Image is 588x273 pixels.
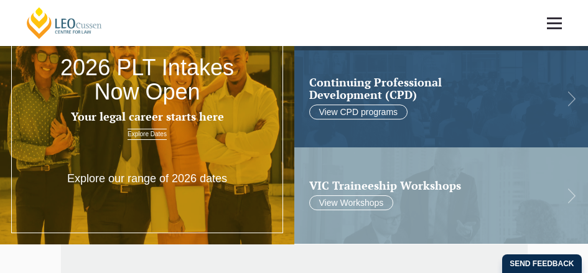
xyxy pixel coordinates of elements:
a: [PERSON_NAME] Centre for Law [25,6,104,40]
a: VIC Traineeship Workshops [309,180,554,192]
h3: Your legal career starts here [59,111,236,123]
p: Explore our range of 2026 dates [24,172,271,186]
a: View CPD programs [309,104,408,119]
a: View Workshops [309,195,394,210]
a: Explore Dates [128,129,167,140]
h2: 2026 PLT Intakes Now Open [59,55,236,104]
a: Continuing ProfessionalDevelopment (CPD) [309,76,554,101]
h2: Continuing Professional Development (CPD) [309,76,554,101]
